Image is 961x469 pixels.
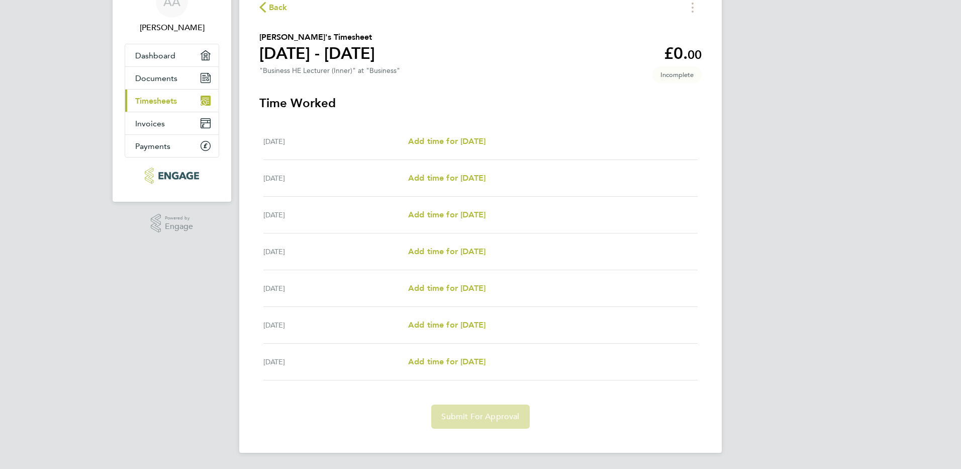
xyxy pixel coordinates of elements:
a: Add time for [DATE] [408,135,486,147]
span: This timesheet is Incomplete. [652,66,702,83]
a: Add time for [DATE] [408,172,486,184]
a: Go to home page [125,168,219,184]
span: Powered by [165,214,193,222]
span: Timesheets [135,96,177,106]
span: Payments [135,141,170,151]
div: [DATE] [263,172,408,184]
span: Add time for [DATE] [408,247,486,256]
a: Invoices [125,112,219,134]
div: [DATE] [263,209,408,221]
div: [DATE] [263,282,408,294]
span: Add time for [DATE] [408,210,486,219]
div: "Business HE Lecturer (Inner)" at "Business" [259,66,400,75]
div: [DATE] [263,319,408,331]
span: Add time for [DATE] [408,136,486,146]
div: [DATE] [263,246,408,258]
span: Invoices [135,119,165,128]
a: Timesheets [125,90,219,112]
span: Add time for [DATE] [408,283,486,293]
div: [DATE] [263,356,408,368]
span: 00 [688,47,702,62]
h1: [DATE] - [DATE] [259,43,375,63]
span: Andrew Akinsoji [125,22,219,34]
span: Engage [165,222,193,231]
a: Add time for [DATE] [408,246,486,258]
span: Add time for [DATE] [408,173,486,183]
a: Add time for [DATE] [408,282,486,294]
a: Documents [125,67,219,89]
span: Back [269,2,287,14]
h2: [PERSON_NAME]'s Timesheet [259,31,375,43]
a: Powered byEngage [151,214,194,233]
span: Add time for [DATE] [408,357,486,366]
a: Add time for [DATE] [408,319,486,331]
app-decimal: £0. [664,44,702,63]
div: [DATE] [263,135,408,147]
img: xede-logo-retina.png [145,168,199,184]
a: Add time for [DATE] [408,356,486,368]
span: Dashboard [135,51,175,60]
h3: Time Worked [259,95,702,111]
span: Add time for [DATE] [408,320,486,330]
button: Back [259,1,287,14]
a: Dashboard [125,44,219,66]
span: Documents [135,73,177,83]
a: Payments [125,135,219,157]
a: Add time for [DATE] [408,209,486,221]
